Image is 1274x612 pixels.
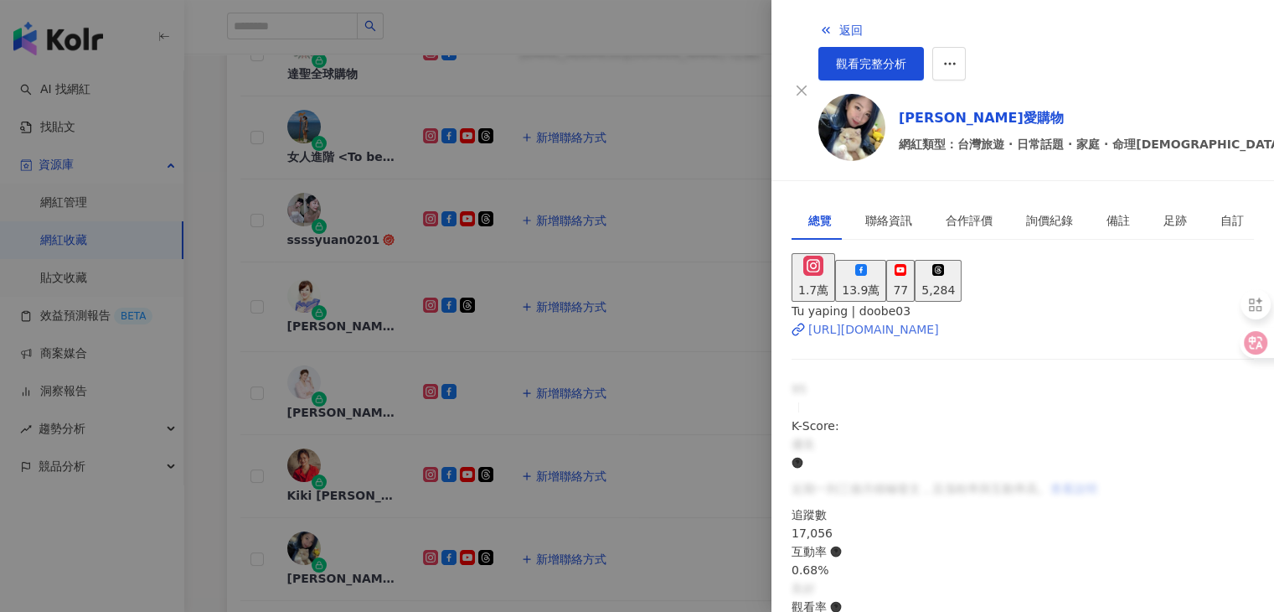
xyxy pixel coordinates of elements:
[818,13,864,47] button: 返回
[808,211,832,230] div: 總覽
[792,304,910,318] span: Tu yaping | doobe03
[818,94,885,167] a: KOL Avatar
[915,260,962,302] button: 5,284
[836,57,906,70] span: 觀看完整分析
[893,281,908,299] div: 77
[818,94,885,161] img: KOL Avatar
[839,23,863,37] span: 返回
[798,281,828,299] div: 1.7萬
[1163,211,1187,230] div: 足跡
[792,506,1254,524] div: 追蹤數
[886,260,915,302] button: 77
[792,80,812,101] button: Close
[792,320,1254,339] a: [URL][DOMAIN_NAME]
[835,260,886,302] button: 13.9萬
[946,211,993,230] div: 合作評價
[792,561,1254,579] div: 0.68%
[792,524,1254,542] div: 17,056
[1106,211,1130,230] div: 備註
[1220,211,1244,230] div: 自訂
[921,281,955,299] div: 5,284
[792,542,1254,561] div: 互動率
[795,84,808,97] span: close
[1026,211,1073,230] div: 詢價紀錄
[792,253,835,302] button: 1.7萬
[865,211,912,230] div: 聯絡資訊
[842,281,879,299] div: 13.9萬
[808,320,939,339] div: [URL][DOMAIN_NAME]
[792,417,1254,472] div: K-Score :
[818,47,924,80] a: 觀看完整分析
